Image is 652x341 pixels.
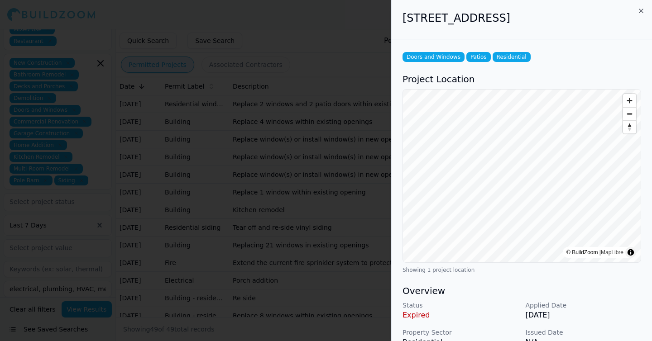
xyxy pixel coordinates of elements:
p: Property Sector [403,328,518,337]
p: [DATE] [526,310,642,321]
div: Showing 1 project location [403,266,641,274]
p: Expired [403,310,518,321]
button: Zoom out [623,107,636,120]
h3: Project Location [403,73,641,85]
a: MapLibre [601,249,623,256]
div: © BuildZoom | [566,248,623,257]
span: Patios [466,52,491,62]
h2: [STREET_ADDRESS] [403,11,641,25]
canvas: Map [403,90,641,262]
summary: Toggle attribution [625,247,636,258]
p: Applied Date [526,301,642,310]
h3: Overview [403,284,641,297]
span: Residential [493,52,531,62]
span: Doors and Windows [403,52,465,62]
button: Zoom in [623,94,636,107]
button: Reset bearing to north [623,120,636,133]
p: Issued Date [526,328,642,337]
p: Status [403,301,518,310]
